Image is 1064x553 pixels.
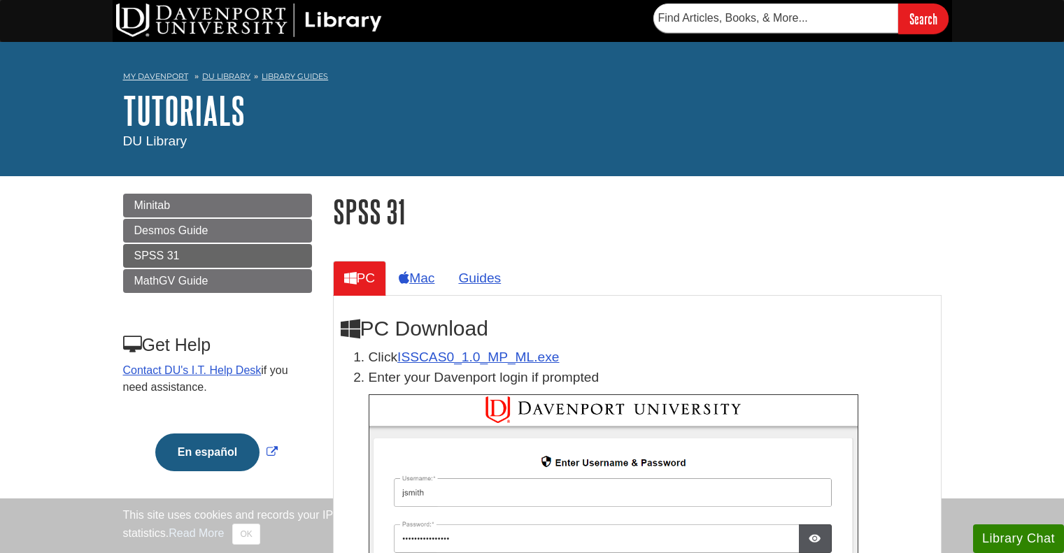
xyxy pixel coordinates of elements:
a: Guides [447,261,512,295]
a: MathGV Guide [123,269,312,293]
input: Search [898,3,949,34]
a: DU Library [202,71,250,81]
button: Library Chat [973,524,1064,553]
a: My Davenport [123,71,188,82]
form: Searches DU Library's articles, books, and more [653,3,949,34]
a: Download opens in new window [397,350,559,364]
span: SPSS 31 [134,250,180,261]
a: Read More [169,527,224,539]
a: Minitab [123,194,312,217]
button: En español [155,433,260,471]
span: MathGV Guide [134,275,208,287]
a: Contact DU's I.T. Help Desk [123,364,262,376]
span: Minitab [134,199,171,211]
nav: breadcrumb [123,67,942,89]
div: This site uses cookies and records your IP address for usage statistics. Additionally, we use Goo... [123,507,942,545]
a: SPSS 31 [123,244,312,268]
li: Click [369,347,934,368]
a: Library Guides [262,71,328,81]
a: Link opens in new window [152,446,281,458]
p: Enter your Davenport login if prompted [369,368,934,388]
span: DU Library [123,134,187,148]
span: Desmos Guide [134,224,208,236]
p: if you need assistance. [123,362,311,396]
h2: PC Download [341,317,934,340]
a: PC [333,261,387,295]
div: Guide Page Menu [123,194,312,495]
input: Find Articles, Books, & More... [653,3,898,33]
a: Mac [388,261,446,295]
button: Close [232,524,260,545]
img: DU Library [116,3,382,37]
h1: SPSS 31 [333,194,942,229]
a: Tutorials [123,89,245,132]
a: Desmos Guide [123,219,312,243]
h3: Get Help [123,335,311,355]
